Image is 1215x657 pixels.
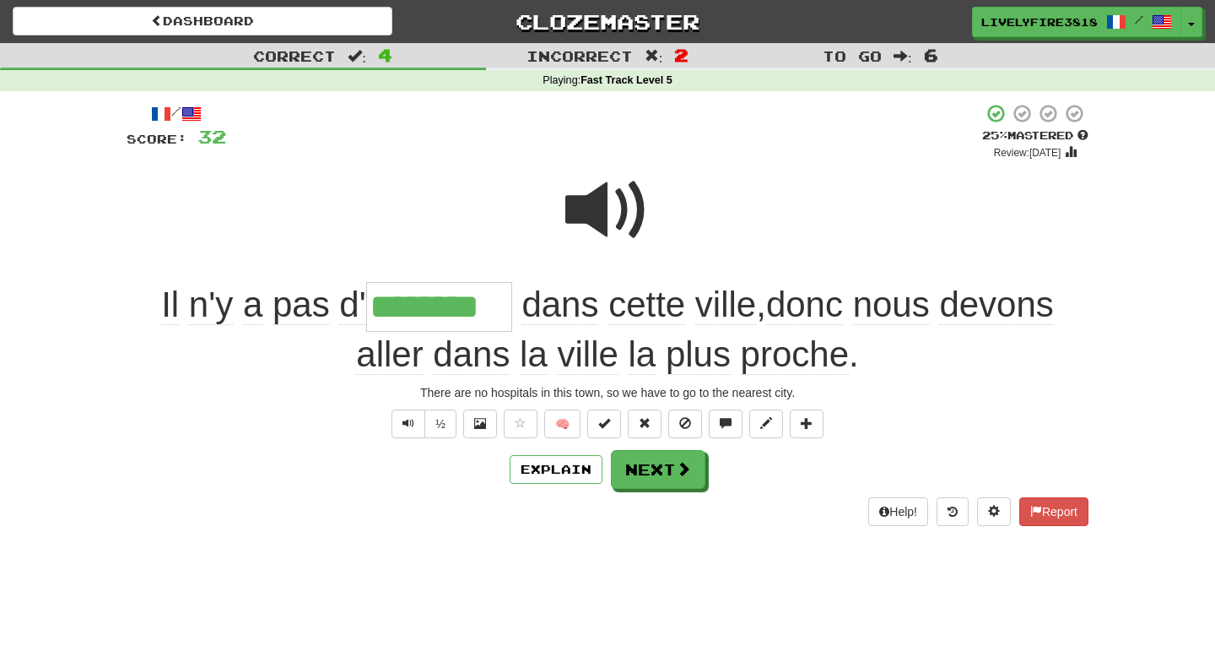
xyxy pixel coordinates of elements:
a: Dashboard [13,7,392,35]
small: Review: [DATE] [994,147,1061,159]
span: : [348,49,366,63]
span: 6 [924,45,938,65]
span: Score: [127,132,187,146]
span: 25 % [982,128,1007,142]
span: n'y [189,285,233,325]
a: Clozemaster [418,7,797,36]
span: LivelyFire3818 [981,14,1098,30]
span: dans [521,285,598,325]
strong: Fast Track Level 5 [580,74,672,86]
span: la [520,334,548,375]
span: nous [853,285,930,325]
button: 🧠 [544,410,580,438]
button: Play sentence audio (ctl+space) [391,410,425,438]
span: devons [939,285,1053,325]
span: aller [356,334,423,375]
span: : [894,49,912,63]
button: Show image (alt+x) [463,410,497,438]
button: Next [611,450,705,489]
span: Incorrect [526,47,633,64]
span: : [645,49,663,63]
button: Help! [868,497,928,526]
div: / [127,103,226,124]
div: Text-to-speech controls [388,410,456,438]
span: proche [741,334,849,375]
span: donc [766,285,843,325]
span: ville [695,285,756,325]
span: pas [273,285,330,325]
span: dans [433,334,510,375]
span: a [243,285,262,325]
button: Report [1019,497,1088,526]
span: ville [557,334,618,375]
button: Set this sentence to 100% Mastered (alt+m) [587,410,621,438]
div: Mastered [982,128,1088,144]
button: ½ [424,410,456,438]
button: Favorite sentence (alt+f) [504,410,537,438]
button: Ignore sentence (alt+i) [668,410,702,438]
span: 2 [674,45,688,65]
span: d' [339,285,365,325]
span: la [629,334,656,375]
button: Reset to 0% Mastered (alt+r) [628,410,661,438]
span: / [1135,14,1143,25]
span: cette [608,285,685,325]
button: Explain [510,455,602,484]
button: Add to collection (alt+a) [790,410,823,438]
span: 32 [197,126,226,147]
span: To go [823,47,882,64]
div: There are no hospitals in this town, so we have to go to the nearest city. [127,384,1088,401]
button: Round history (alt+y) [937,497,969,526]
span: plus [666,334,731,375]
span: 4 [378,45,392,65]
span: Correct [253,47,336,64]
a: LivelyFire3818 / [972,7,1181,37]
button: Edit sentence (alt+d) [749,410,783,438]
span: , . [356,285,1054,375]
span: Il [161,285,179,325]
button: Discuss sentence (alt+u) [709,410,742,438]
